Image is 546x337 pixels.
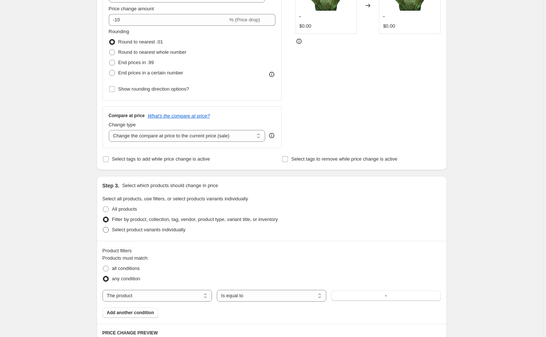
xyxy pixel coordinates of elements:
[102,182,119,189] h2: Step 3.
[112,227,185,232] span: Select product variants individually
[118,70,183,76] span: End prices in a certain number
[109,122,136,127] span: Change type
[118,39,163,45] span: Round to nearest .01
[109,6,154,11] span: Price change amount
[122,182,218,189] p: Select which products should change in price
[102,255,149,261] span: Products must match:
[112,206,137,212] span: All products
[118,86,189,92] span: Show rounding direction options?
[291,156,397,162] span: Select tags to remove while price change is active
[118,49,187,55] span: Round to nearest whole number
[102,330,441,336] h6: PRICE CHANGE PREVIEW
[112,276,140,281] span: any condition
[112,156,210,162] span: Select tags to add while price change is active
[148,113,210,119] button: What's the compare at price?
[102,308,159,318] button: Add another condition
[118,60,154,65] span: End prices in .99
[109,29,129,34] span: Rounding
[112,266,140,271] span: all conditions
[107,310,154,316] span: Add another condition
[299,22,312,30] div: $0.00
[385,293,387,299] span: -
[268,132,275,139] div: help
[383,22,395,30] div: $0.00
[299,14,301,19] span: -
[102,247,441,254] div: Product filters
[383,14,385,19] span: -
[229,17,260,22] span: % (Price drop)
[109,113,145,119] h3: Compare at price
[109,14,228,26] input: -15
[331,291,441,301] button: -
[112,217,278,222] span: Filter by product, collection, tag, vendor, product type, variant title, or inventory
[102,196,248,201] span: Select all products, use filters, or select products variants individually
